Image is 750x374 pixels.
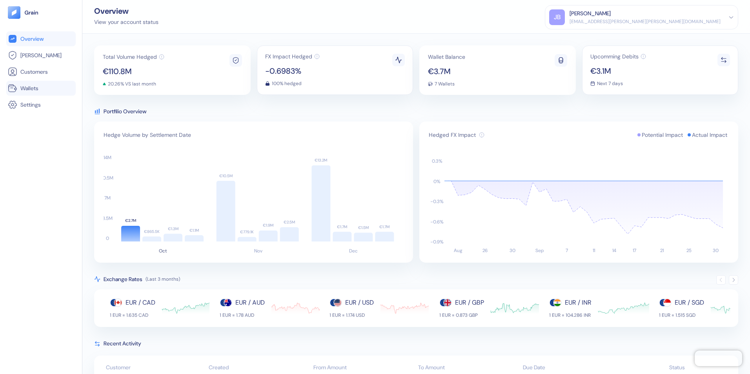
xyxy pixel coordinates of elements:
[482,247,488,254] text: 26
[570,18,721,25] div: [EMAIL_ADDRESS][PERSON_NAME][PERSON_NAME][DOMAIN_NAME]
[329,312,374,318] div: 1 EUR = 1.174 USD
[633,247,636,254] text: 17
[565,298,592,307] div: EUR / INR
[104,195,111,201] text: 7M
[104,154,111,161] text: 14M
[272,81,302,86] span: 100% hedged
[358,225,369,230] text: €1.5M
[429,131,476,139] span: Hedged FX Impact
[345,298,374,307] div: EUR / USD
[94,18,158,26] div: View your account status
[8,34,74,44] a: Overview
[510,247,515,254] text: 30
[439,312,484,318] div: 1 EUR = 0.873 GBP
[430,239,444,245] text: -0.9 %
[432,158,442,164] text: 0.3 %
[104,340,141,348] span: Recent Activity
[686,247,692,254] text: 25
[570,9,611,18] div: [PERSON_NAME]
[455,298,484,307] div: EUR / GBP
[590,54,639,59] span: Upcomming Debits
[692,131,727,139] span: Actual Impact
[103,54,157,60] span: Total Volume Hedged
[108,82,156,86] span: 20.26% VS last month
[168,226,178,231] text: €1.3M
[337,224,347,229] text: €1.7M
[660,247,664,254] text: 21
[94,7,158,15] div: Overview
[284,220,295,225] text: €2.5M
[659,312,704,318] div: 1 EUR = 1.515 SGD
[102,215,113,221] text: 3.5M
[430,219,444,225] text: -0.6 %
[106,235,109,241] text: 0
[110,312,155,318] div: 1 EUR = 1.635 CAD
[263,223,273,228] text: €1.9M
[433,178,441,185] text: 0 %
[254,248,262,254] text: Nov
[593,247,595,254] text: 11
[20,35,44,43] span: Overview
[126,298,155,307] div: EUR / CAD
[675,298,704,307] div: EUR / SGD
[430,198,444,205] text: -0.3 %
[146,276,180,282] span: (Last 3 months)
[220,312,265,318] div: 1 EUR = 1.78 AUD
[20,68,48,76] span: Customers
[104,107,146,115] span: Portfilio Overview
[612,247,616,254] text: 14
[104,131,191,139] span: Hedge Volume by Settlement Date
[103,67,164,75] span: €110.8M
[549,312,592,318] div: 1 EUR = 104.286 INR
[20,101,41,109] span: Settings
[535,247,544,254] text: Sep
[379,224,390,229] text: €1.7M
[125,218,136,223] text: €2.7M
[695,350,742,366] iframe: Chatra live chat
[144,229,160,234] text: €865.5K
[454,247,462,254] text: Aug
[20,51,62,59] span: [PERSON_NAME]
[265,54,312,59] span: FX Impact Hedged
[8,6,20,19] img: logo-tablet-V2.svg
[8,100,74,109] a: Settings
[102,175,113,181] text: 10.5M
[235,298,265,307] div: EUR / AUD
[24,10,39,15] img: logo
[349,248,358,254] text: Dec
[265,67,320,75] span: -0.6983%
[642,131,683,139] span: Potential Impact
[8,84,74,93] a: Wallets
[104,275,142,283] span: Exchange Rates
[8,67,74,76] a: Customers
[20,84,38,92] span: Wallets
[590,67,646,75] span: €3.1M
[549,9,565,25] div: JB
[428,67,465,75] span: €3.7M
[8,51,74,60] a: [PERSON_NAME]
[219,173,233,178] text: €10.5M
[597,81,623,86] span: Next 7 days
[628,363,726,372] div: Status
[713,247,719,254] text: 30
[566,247,568,254] text: 7
[435,82,455,86] span: 7 Wallets
[428,54,465,60] span: Wallet Balance
[315,158,327,163] text: €13.2M
[240,229,254,234] text: €779.1K
[159,248,167,254] text: Oct
[189,228,199,233] text: €1.1M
